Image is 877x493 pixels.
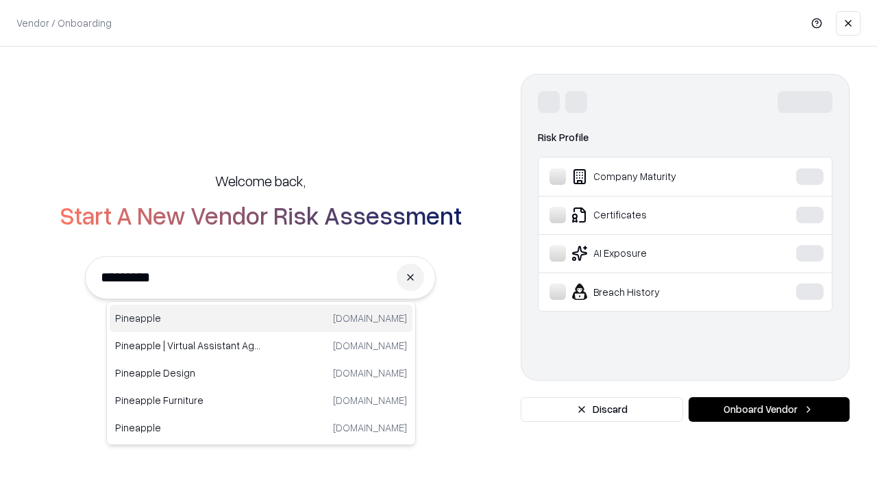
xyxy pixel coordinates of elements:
[689,397,850,422] button: Onboard Vendor
[215,171,306,190] h5: Welcome back,
[115,311,261,325] p: Pineapple
[538,129,832,146] div: Risk Profile
[106,301,416,445] div: Suggestions
[115,338,261,353] p: Pineapple | Virtual Assistant Agency
[115,366,261,380] p: Pineapple Design
[333,420,407,435] p: [DOMAIN_NAME]
[521,397,683,422] button: Discard
[115,420,261,435] p: Pineapple
[549,245,754,262] div: AI Exposure
[16,16,112,30] p: Vendor / Onboarding
[549,283,754,300] div: Breach History
[333,393,407,407] p: [DOMAIN_NAME]
[60,201,462,229] h2: Start A New Vendor Risk Assessment
[549,207,754,223] div: Certificates
[549,168,754,185] div: Company Maturity
[333,338,407,353] p: [DOMAIN_NAME]
[333,311,407,325] p: [DOMAIN_NAME]
[115,393,261,407] p: Pineapple Furniture
[333,366,407,380] p: [DOMAIN_NAME]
